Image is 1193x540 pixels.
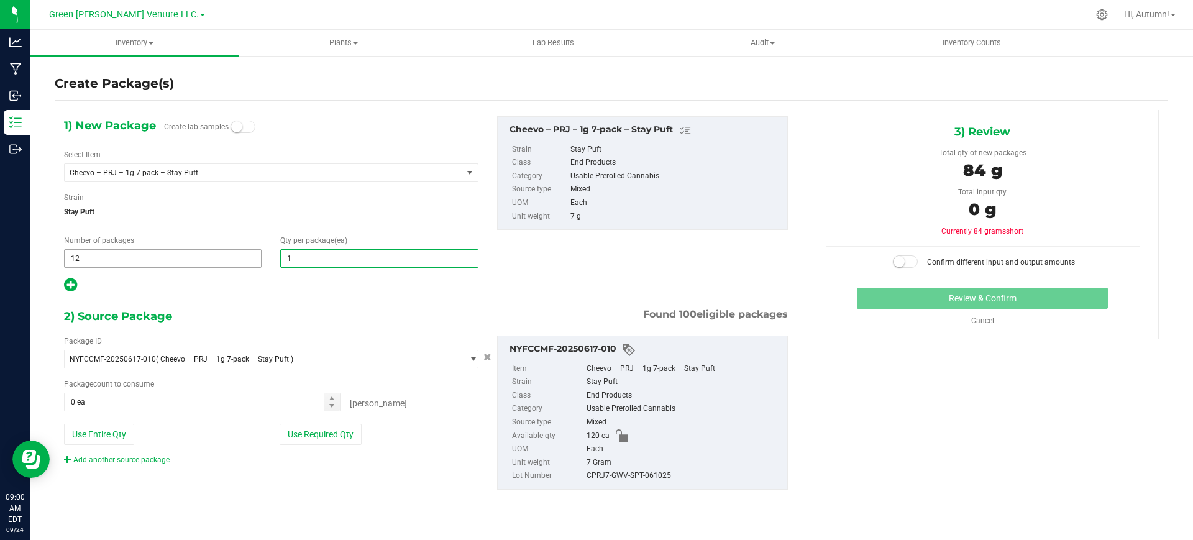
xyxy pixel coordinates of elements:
label: Available qty [512,429,584,443]
label: Select Item [64,149,101,160]
span: 84 g [963,160,1002,180]
div: NYFCCMF-20250617-010 [510,342,781,357]
span: Hi, Autumn! [1124,9,1169,19]
div: Usable Prerolled Cannabis [587,402,781,416]
label: Create lab samples [164,117,229,136]
label: Unit weight [512,210,568,224]
div: Usable Prerolled Cannabis [570,170,780,183]
span: 0 g [969,199,996,219]
div: Manage settings [1094,9,1110,21]
div: Cheevo – PRJ – 1g 7-pack – Stay Puft [587,362,781,376]
a: Audit [658,30,867,56]
div: Each [587,442,781,456]
button: Use Entire Qty [64,424,134,445]
div: 7 Gram [587,456,781,470]
label: Unit weight [512,456,584,470]
div: End Products [570,156,780,170]
span: Found eligible packages [643,307,788,322]
label: Item [512,362,584,376]
span: select [462,164,478,181]
span: Total qty of new packages [939,149,1026,157]
span: Cheevo – PRJ – 1g 7-pack – Stay Puft [70,168,442,177]
span: 120 ea [587,429,610,443]
span: Add new output [64,283,77,292]
a: Lab Results [449,30,658,56]
span: count [93,380,112,388]
span: NYFCCMF-20250617-010 [70,355,156,364]
span: Audit [659,37,867,48]
a: Plants [239,30,449,56]
div: Mixed [587,416,781,429]
span: Green [PERSON_NAME] Venture LLC. [49,9,199,20]
a: Inventory [30,30,239,56]
inline-svg: Inbound [9,89,22,102]
div: Cheevo – PRJ – 1g 7-pack – Stay Puft [510,123,781,138]
inline-svg: Outbound [9,143,22,155]
p: 09:00 AM EDT [6,492,24,525]
span: Lab Results [516,37,591,48]
label: UOM [512,196,568,210]
span: Currently 84 grams [941,227,1023,236]
a: Inventory Counts [867,30,1077,56]
div: Stay Puft [587,375,781,389]
span: Stay Puft [64,203,478,221]
span: Package ID [64,337,102,346]
label: Strain [64,192,84,203]
span: 2) Source Package [64,307,172,326]
span: Decrease value [324,402,339,411]
span: Plants [240,37,448,48]
label: Class [512,156,568,170]
span: select [462,350,478,368]
label: Source type [512,183,568,196]
input: 0 ea [65,393,340,411]
h4: Create Package(s) [55,75,174,93]
label: Category [512,402,584,416]
span: (ea) [334,236,347,245]
a: Add another source package [64,455,170,464]
button: Use Required Qty [280,424,362,445]
inline-svg: Analytics [9,36,22,48]
span: ( Cheevo – PRJ – 1g 7-pack – Stay Puft ) [156,355,293,364]
div: End Products [587,389,781,403]
span: 100 [679,308,697,320]
label: Strain [512,375,584,389]
button: Cancel button [480,349,495,367]
label: Category [512,170,568,183]
inline-svg: Inventory [9,116,22,129]
span: Total input qty [958,188,1007,196]
input: 12 [65,250,261,267]
span: [PERSON_NAME] [350,398,407,408]
span: Package to consume [64,380,154,388]
span: 3) Review [954,122,1010,141]
inline-svg: Manufacturing [9,63,22,75]
span: Inventory Counts [926,37,1018,48]
label: Lot Number [512,469,584,483]
label: Strain [512,143,568,157]
span: Inventory [30,37,239,48]
span: Qty per package [280,236,347,245]
label: Source type [512,416,584,429]
div: CPRJ7-GWV-SPT-061025 [587,469,781,483]
label: Class [512,389,584,403]
div: 7 g [570,210,780,224]
span: 1) New Package [64,116,156,135]
div: Mixed [570,183,780,196]
button: Review & Confirm [857,288,1108,309]
span: Number of packages [64,236,134,245]
span: Confirm different input and output amounts [927,258,1075,267]
label: UOM [512,442,584,456]
span: short [1006,227,1023,236]
span: Increase value [324,393,339,403]
div: Stay Puft [570,143,780,157]
p: 09/24 [6,525,24,534]
iframe: Resource center [12,441,50,478]
div: Each [570,196,780,210]
a: Cancel [971,316,994,325]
